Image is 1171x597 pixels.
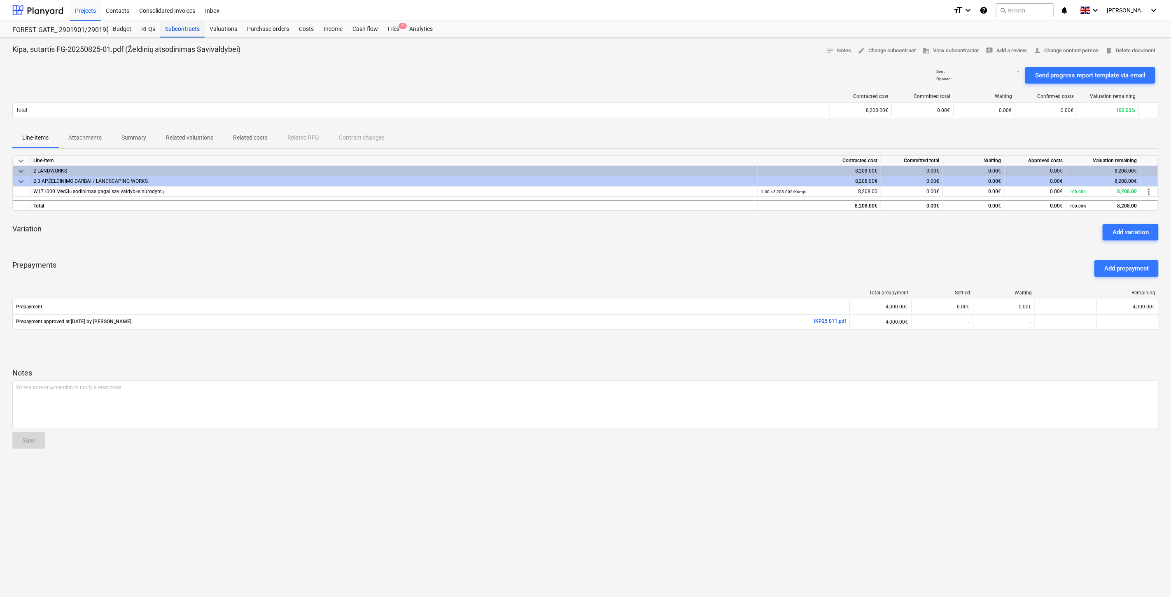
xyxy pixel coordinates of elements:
span: 0.00€ [926,189,939,194]
span: Prepayment [16,304,846,310]
span: [PERSON_NAME] [1107,7,1148,14]
a: IKP25 011.pdf [814,318,846,324]
a: Valuations [205,21,242,37]
span: more_vert [1144,187,1154,197]
div: 0.00€ [911,300,973,313]
div: Waiting [957,93,1012,99]
i: notifications [1060,5,1068,15]
p: Opened : [936,76,952,82]
div: 0.00€ [881,200,943,210]
p: - [1017,76,1019,82]
div: 8,208.00€ [1066,166,1141,176]
div: Valuation remaining [1066,156,1141,166]
button: Add prepayment [1094,260,1159,277]
div: Purchase orders [242,21,294,37]
div: Approved costs [1005,156,1066,166]
div: 8,208.00€ [758,200,881,210]
p: Sent : [936,69,945,74]
p: Related costs [233,133,268,142]
span: View subcontractor [922,46,979,56]
span: 0.00€ [1050,189,1063,194]
span: 3 [399,23,407,29]
span: keyboard_arrow_down [16,156,26,166]
div: Waiting [977,290,1032,296]
span: search [1000,7,1006,14]
span: 0.00€ [999,107,1012,113]
div: 8,208.00 [1070,201,1137,211]
p: Summary [121,133,146,142]
div: 0.00€ [881,176,943,187]
div: Add variation [1113,227,1149,238]
p: Notes [12,368,1159,378]
div: 4,000.00€ [849,300,911,313]
a: Income [319,21,348,37]
a: Budget [108,21,136,37]
div: Chat Widget [1130,557,1171,597]
a: Files3 [383,21,404,37]
div: Contracted cost [833,93,889,99]
span: person [1033,47,1041,54]
div: Remaining [1100,290,1155,296]
div: Files [383,21,404,37]
div: Total prepayment [853,290,908,296]
div: FOREST GATE_ 2901901/2901902/2901903 [12,26,98,35]
div: - [973,315,1035,329]
p: Total [16,107,27,114]
span: notes [826,47,834,54]
i: format_size [953,5,963,15]
span: rate_review [986,47,993,54]
i: Knowledge base [980,5,988,15]
div: 0.00€ [943,166,1005,176]
div: 8,208.00€ [830,104,891,117]
span: Delete document [1105,46,1155,56]
div: 2 LANDWORKS [33,166,754,176]
div: 0.00€ [943,200,1005,210]
span: 100.00% [1116,107,1135,113]
a: Costs [294,21,319,37]
div: 4,000.00€ [849,315,911,329]
p: Prepayment approved at [DATE] by [PERSON_NAME] [16,318,131,325]
a: Analytics [404,21,438,37]
button: Search [996,3,1054,17]
div: 0.00€ [1005,200,1066,210]
p: Prepayments [12,260,56,277]
p: - [1017,69,1019,74]
div: 0.00€ [943,176,1005,187]
span: Change subcontract [858,46,916,56]
span: keyboard_arrow_down [16,177,26,187]
div: Subcontracts [160,21,205,37]
div: 0.00€ [1005,166,1066,176]
div: - [1096,315,1158,329]
small: 100.00% [1070,204,1086,208]
span: 0.00€ [1061,107,1073,113]
div: 8,208.00 [761,187,877,197]
p: Kipa, sutartis FG-20250825-01.pdf (Želdinių atsodinimas Savivaldybei) [12,44,240,54]
button: Notes [823,44,854,57]
div: Add prepayment [1104,263,1149,274]
button: Send progress report template via email [1025,67,1155,84]
div: Total [30,200,758,210]
span: edit [858,47,865,54]
div: Line-item [30,156,758,166]
span: 0.00€ [988,189,1001,194]
a: Cash flow [348,21,383,37]
button: Delete document [1102,44,1159,57]
span: Change contact person [1033,46,1099,56]
div: 8,208.00 [1070,187,1137,197]
div: 0.00€ [881,166,943,176]
button: Change subcontract [854,44,919,57]
span: Notes [826,46,851,56]
span: delete [1105,47,1113,54]
i: keyboard_arrow_down [963,5,973,15]
div: Settled [915,290,970,296]
div: 0.00€ [1005,176,1066,187]
div: Contracted cost [758,156,881,166]
span: 0.00€ [937,107,950,113]
p: Related valuations [166,133,213,142]
a: RFQs [136,21,160,37]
